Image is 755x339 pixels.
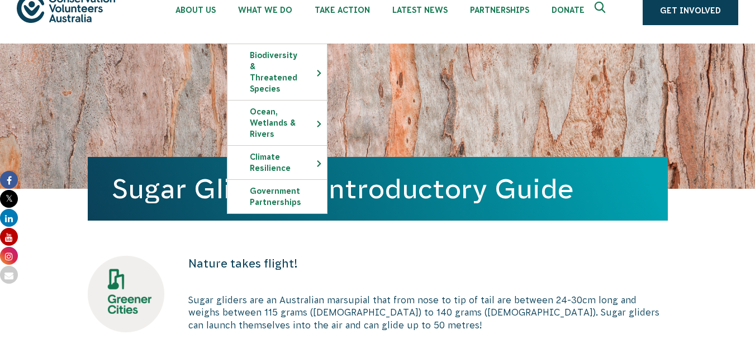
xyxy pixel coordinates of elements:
[188,295,659,330] span: Sugar gliders are an Australian marsupial that from nose to tip of tail are between 24-30cm long ...
[112,174,643,204] h1: Sugar Gliders - Introductory Guide
[470,6,529,15] span: Partnerships
[88,256,164,332] img: Greener Cities
[227,100,327,145] li: Ocean, Wetlands & Rivers
[552,6,585,15] span: Donate
[188,256,668,271] p: Nature takes flight!
[175,6,216,15] span: About Us
[595,2,609,20] span: Expand search box
[392,6,448,15] span: Latest News
[227,146,327,179] a: Climate Resilience
[227,145,327,179] li: Climate Resilience
[238,6,292,15] span: What We Do
[227,180,327,213] a: Government Partnerships
[227,101,327,145] a: Ocean, Wetlands & Rivers
[315,6,370,15] span: Take Action
[227,44,327,100] a: Biodiversity & Threatened Species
